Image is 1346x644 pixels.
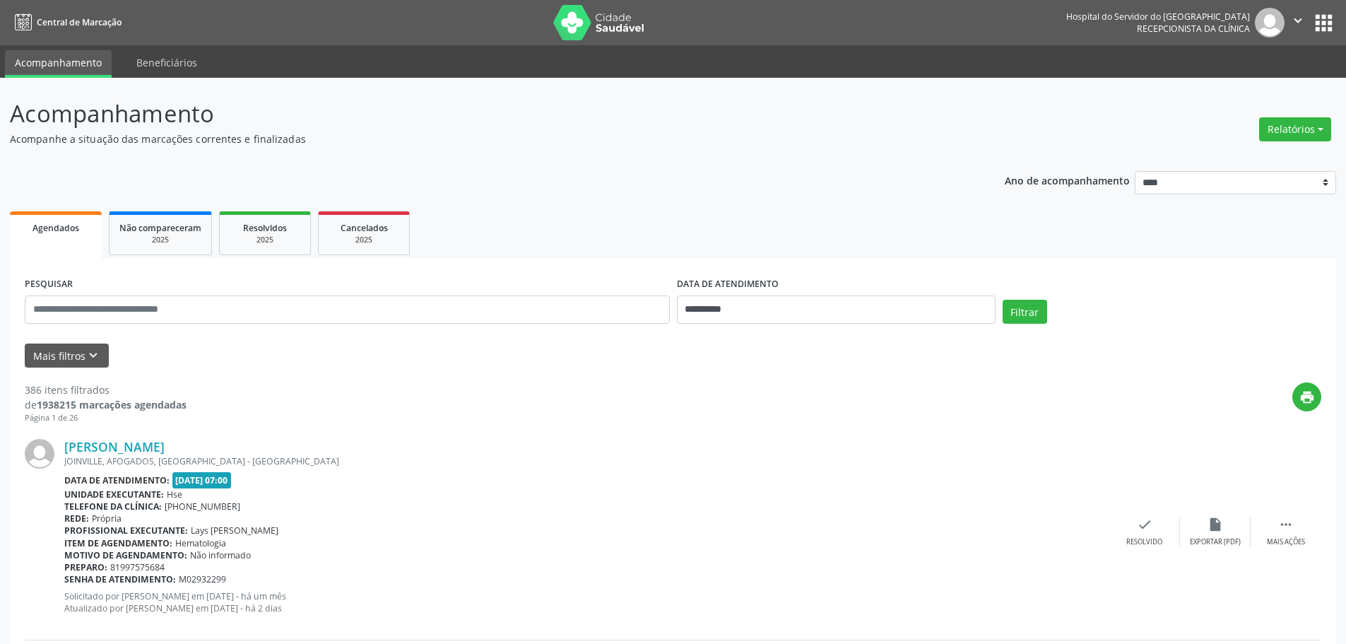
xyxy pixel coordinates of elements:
a: Central de Marcação [10,11,122,34]
b: Unidade executante: [64,488,164,500]
i: print [1299,390,1315,405]
button:  [1285,8,1311,37]
span: Lays [PERSON_NAME] [191,525,278,537]
b: Item de agendamento: [64,537,172,549]
div: 386 itens filtrados [25,382,187,397]
span: M02932299 [179,573,226,585]
div: Página 1 de 26 [25,412,187,424]
span: Própria [92,513,122,525]
div: de [25,397,187,412]
b: Data de atendimento: [64,474,170,486]
div: Resolvido [1126,537,1162,547]
b: Telefone da clínica: [64,500,162,513]
span: Hematologia [175,537,226,549]
i: check [1137,517,1152,532]
span: Não compareceram [119,222,201,234]
span: [DATE] 07:00 [172,472,232,488]
button: Filtrar [1003,300,1047,324]
b: Profissional executante: [64,525,188,537]
span: Cancelados [341,222,388,234]
b: Motivo de agendamento: [64,549,187,561]
img: img [1255,8,1285,37]
p: Solicitado por [PERSON_NAME] em [DATE] - há um mês Atualizado por [PERSON_NAME] em [DATE] - há 2 ... [64,590,1109,614]
div: Exportar (PDF) [1190,537,1241,547]
span: Hse [167,488,182,500]
i:  [1290,13,1306,28]
div: 2025 [230,235,300,245]
div: Hospital do Servidor do [GEOGRAPHIC_DATA] [1066,11,1250,23]
span: Agendados [33,222,79,234]
button: Mais filtroskeyboard_arrow_down [25,344,109,368]
div: 2025 [119,235,201,245]
a: Acompanhamento [5,50,112,78]
label: DATA DE ATENDIMENTO [677,274,779,295]
p: Ano de acompanhamento [1005,171,1130,189]
div: JOINVILLE, AFOGADOS, [GEOGRAPHIC_DATA] - [GEOGRAPHIC_DATA] [64,455,1109,467]
b: Preparo: [64,561,107,573]
label: PESQUISAR [25,274,73,295]
b: Senha de atendimento: [64,573,176,585]
b: Rede: [64,513,89,525]
span: Resolvidos [243,222,287,234]
span: [PHONE_NUMBER] [165,500,240,513]
strong: 1938215 marcações agendadas [37,398,187,411]
i: keyboard_arrow_down [85,348,101,363]
span: Central de Marcação [37,16,122,28]
span: 81997575684 [110,561,165,573]
div: Mais ações [1267,537,1305,547]
img: img [25,439,54,469]
span: Não informado [190,549,251,561]
button: Relatórios [1259,117,1331,141]
button: apps [1311,11,1336,35]
p: Acompanhe a situação das marcações correntes e finalizadas [10,131,938,146]
button: print [1292,382,1321,411]
div: 2025 [329,235,399,245]
p: Acompanhamento [10,96,938,131]
a: [PERSON_NAME] [64,439,165,455]
span: Recepcionista da clínica [1137,23,1250,35]
i: insert_drive_file [1208,517,1223,532]
i:  [1278,517,1294,532]
a: Beneficiários [126,50,207,75]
